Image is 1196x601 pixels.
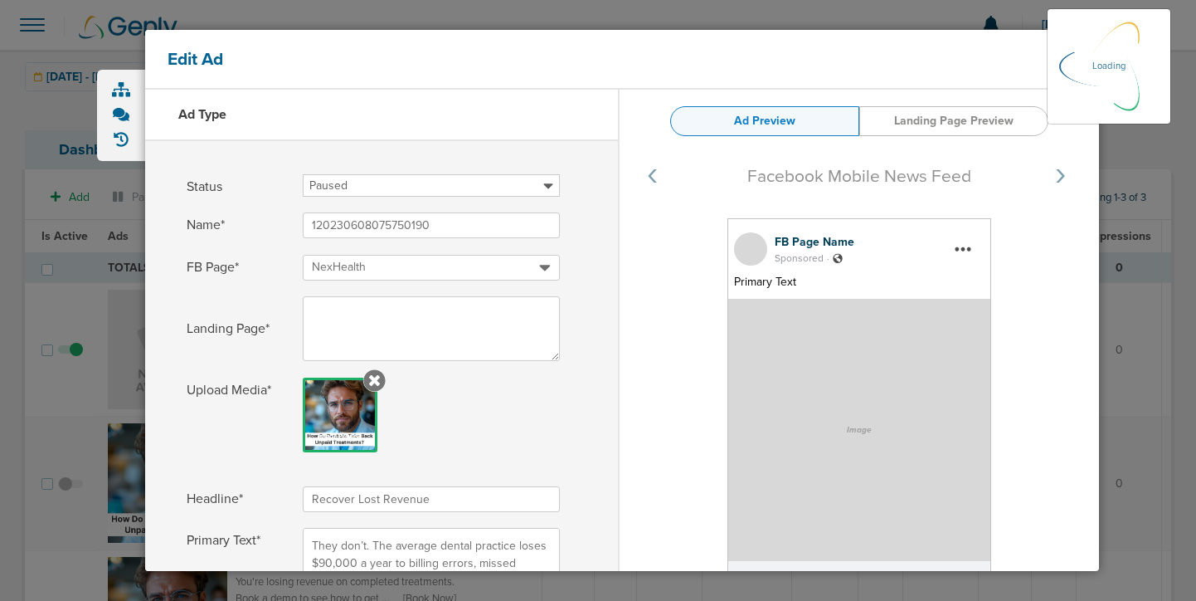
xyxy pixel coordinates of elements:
[187,174,286,200] span: Status
[187,213,286,238] span: Name*
[303,296,560,361] textarea: Landing Page*
[620,148,1099,340] img: svg+xml;charset=UTF-8,%3Csvg%20width%3D%22125%22%20height%3D%2250%22%20xmlns%3D%22http%3A%2F%2Fww...
[303,213,560,238] input: Name*
[187,486,286,512] span: Headline*
[670,106,859,136] a: Ad Preview
[734,275,796,289] span: Primary Text
[178,106,226,123] h3: Ad Type
[775,234,985,251] div: FB Page Name
[303,486,560,512] input: Headline*
[187,255,286,281] span: FB Page*
[309,178,348,193] span: Paused
[312,260,366,274] span: NexHealth
[747,166,971,187] span: Facebook Mobile News Feed
[1092,56,1126,76] p: Loading
[824,250,833,264] span: .
[859,106,1048,136] a: Landing Page Preview
[187,378,286,452] span: Upload Media*
[187,316,286,342] span: Landing Page*
[168,49,985,70] h4: Edit Ad
[775,252,824,266] span: Sponsored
